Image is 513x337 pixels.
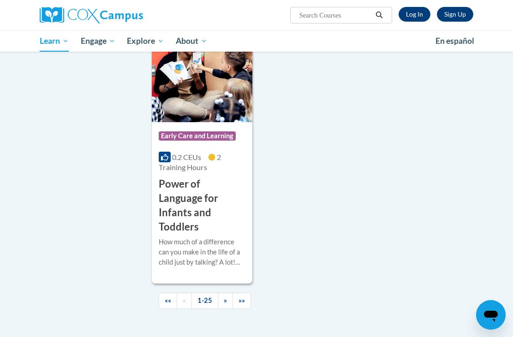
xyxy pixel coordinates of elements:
[170,30,213,52] a: About
[429,31,480,51] a: En español
[34,30,75,52] a: Learn
[435,36,474,46] span: En español
[152,28,252,284] a: Course LogoEarly Care and Learning0.2 CEUs2 Training Hours Power of Language for Infants and Todd...
[176,35,207,47] span: About
[159,131,236,141] span: Early Care and Learning
[33,30,480,52] div: Main menu
[177,293,192,309] a: Previous
[172,153,201,161] span: 0.2 CEUs
[233,293,251,309] a: End
[127,35,164,47] span: Explore
[40,7,143,24] img: Cox Campus
[372,10,386,21] button: Search
[437,7,473,22] a: Register
[191,293,218,309] a: 1-25
[159,293,177,309] a: Begining
[298,10,372,21] input: Search Courses
[165,296,171,304] span: ««
[183,296,186,304] span: «
[81,35,115,47] span: Engage
[239,296,245,304] span: »»
[224,296,227,304] span: »
[40,35,69,47] span: Learn
[218,293,233,309] a: Next
[75,30,121,52] a: Engage
[399,7,430,22] a: Log In
[40,7,175,24] a: Cox Campus
[121,30,170,52] a: Explore
[476,300,506,330] iframe: Button to launch messaging window
[159,177,245,234] h3: Power of Language for Infants and Toddlers
[159,237,245,267] div: How much of a difference can you make in the life of a child just by talking? A lot! You can help...
[152,28,252,122] img: Course Logo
